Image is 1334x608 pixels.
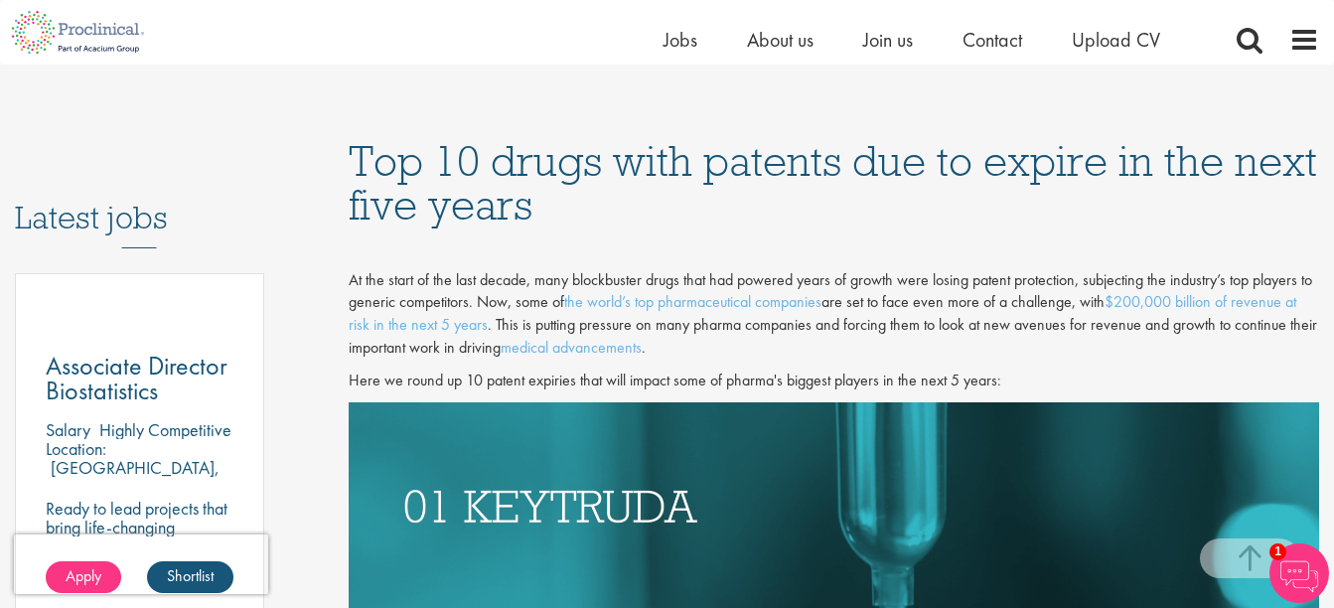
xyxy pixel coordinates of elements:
[349,269,1317,359] span: At the start of the last decade, many blockbuster drugs that had powered years of growth were los...
[46,437,106,460] span: Location:
[1072,27,1160,53] a: Upload CV
[99,418,231,441] p: Highly Competitive
[501,337,642,358] a: medical advancements
[863,27,913,53] a: Join us
[349,370,1319,392] p: Here we round up 10 patent expiries that will impact some of pharma's biggest players in the next...
[564,291,821,312] a: the world’s top pharmaceutical companies
[46,456,220,498] p: [GEOGRAPHIC_DATA], [GEOGRAPHIC_DATA]
[1269,543,1286,560] span: 1
[349,139,1319,227] h1: Top 10 drugs with patents due to expire in the next five years
[46,354,233,403] a: Associate Director Biostatistics
[963,27,1022,53] a: Contact
[1269,543,1329,603] img: Chatbot
[46,349,227,407] span: Associate Director Biostatistics
[14,534,268,594] iframe: reCAPTCHA
[747,27,814,53] a: About us
[15,151,264,248] h3: Latest jobs
[349,291,1296,335] a: $200,000 billion of revenue at risk in the next 5 years
[46,418,90,441] span: Salary
[664,27,697,53] a: Jobs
